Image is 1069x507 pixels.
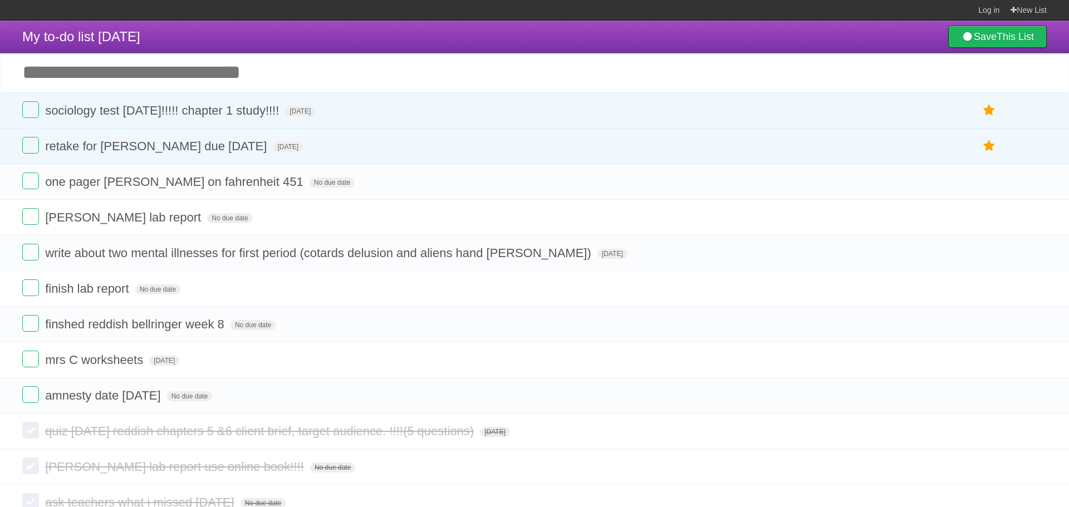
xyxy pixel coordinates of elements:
[22,422,39,439] label: Done
[22,279,39,296] label: Done
[285,106,315,116] span: [DATE]
[310,178,355,188] span: No due date
[948,26,1047,48] a: SaveThis List
[45,353,146,367] span: mrs C worksheets
[22,208,39,225] label: Done
[310,462,355,472] span: No due date
[45,282,131,296] span: finish lab report
[45,317,227,331] span: finshed reddish bellringer week 8
[597,249,627,259] span: [DATE]
[45,246,594,260] span: write about two mental illnesses for first period (cotards delusion and aliens hand [PERSON_NAME])
[22,137,39,154] label: Done
[979,101,1000,120] label: Star task
[22,457,39,474] label: Done
[22,351,39,367] label: Done
[45,210,204,224] span: [PERSON_NAME] lab report
[22,173,39,189] label: Done
[45,388,163,402] span: amnesty date [DATE]
[45,460,307,474] span: [PERSON_NAME] lab report use online book!!!!
[22,315,39,332] label: Done
[997,31,1034,42] b: This List
[979,137,1000,155] label: Star task
[273,142,303,152] span: [DATE]
[207,213,252,223] span: No due date
[45,104,282,117] span: sociology test [DATE]!!!!! chapter 1 study!!!!
[480,427,510,437] span: [DATE]
[135,284,180,294] span: No due date
[22,386,39,403] label: Done
[45,175,306,189] span: one pager [PERSON_NAME] on fahrenheit 451
[45,424,477,438] span: quiz [DATE] reddish chapters 5 &6 client brief, target audience. !!!!(5 questions)
[149,356,179,366] span: [DATE]
[22,29,140,44] span: My to-do list [DATE]
[45,139,269,153] span: retake for [PERSON_NAME] due [DATE]
[167,391,212,401] span: No due date
[22,244,39,260] label: Done
[22,101,39,118] label: Done
[231,320,276,330] span: No due date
